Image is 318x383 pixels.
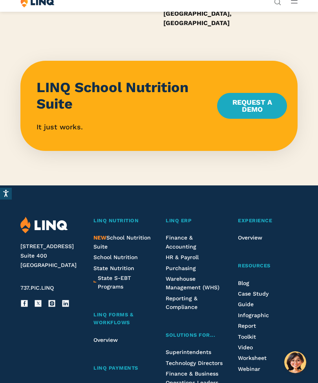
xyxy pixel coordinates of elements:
[93,234,151,249] span: School Nutrition Suite
[37,122,209,132] p: It just works.
[166,360,223,366] a: Technology Directors
[20,300,28,307] a: Facebook
[238,312,269,318] a: Infographic
[166,295,197,310] a: Reporting & Compliance
[48,300,56,307] a: Instagram
[93,218,139,223] span: LINQ Nutrition
[238,263,270,269] span: Resources
[93,217,153,225] a: LINQ Nutrition
[93,234,106,241] span: NEW
[238,355,267,361] a: Worksheet
[166,276,219,290] a: Warehouse Management (WHS)
[166,218,192,223] span: LINQ ERP
[93,254,138,260] a: School Nutrition
[238,262,298,270] a: Resources
[166,254,199,260] a: HR & Payroll
[238,217,298,225] a: Experience
[93,312,133,326] span: LINQ Forms & Workflows
[93,364,153,372] a: LINQ Payments
[238,301,254,307] a: Guide
[62,300,69,307] a: LinkedIn
[93,337,118,343] a: Overview
[217,93,287,119] a: Request a Demo
[20,217,68,234] img: LINQ | K‑12 Software
[98,274,153,291] a: State S-EBT Programs
[238,280,249,286] a: Blog
[20,285,54,291] span: 737.PIC.LINQ
[37,80,209,112] h3: LINQ School Nutrition Suite
[238,334,256,340] a: Toolkit
[238,366,260,372] a: Webinar
[93,234,151,249] a: NEWSchool Nutrition Suite
[20,242,84,270] address: [STREET_ADDRESS] Suite 400 [GEOGRAPHIC_DATA]
[166,234,196,249] a: Finance & Accounting
[238,290,269,297] a: Case Study
[166,265,196,271] a: Purchasing
[93,365,138,371] span: LINQ Payments
[284,351,306,373] button: Hello, have a question? Let’s chat.
[238,218,272,223] span: Experience
[98,275,131,290] span: State S-EBT Programs
[166,349,211,355] a: Superintendents
[238,234,262,241] a: Overview
[34,300,42,307] a: X
[93,265,134,271] a: State Nutrition
[238,323,256,329] a: Report
[93,311,153,327] a: LINQ Forms & Workflows
[166,217,225,225] a: LINQ ERP
[238,344,253,350] a: Video
[163,0,287,27] strong: [PERSON_NAME] | Operations Manager, [GEOGRAPHIC_DATA], [GEOGRAPHIC_DATA]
